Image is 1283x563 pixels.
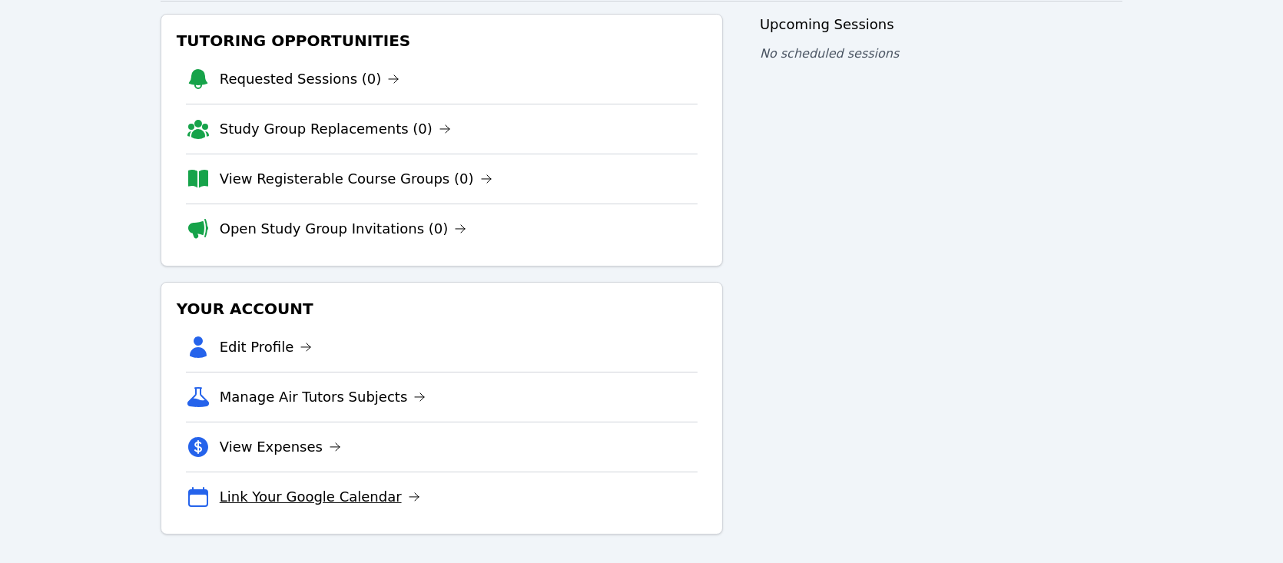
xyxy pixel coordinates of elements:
[760,46,899,61] span: No scheduled sessions
[220,218,467,240] a: Open Study Group Invitations (0)
[220,118,451,140] a: Study Group Replacements (0)
[174,27,710,55] h3: Tutoring Opportunities
[220,168,492,190] a: View Registerable Course Groups (0)
[220,436,341,458] a: View Expenses
[220,68,400,90] a: Requested Sessions (0)
[220,336,313,358] a: Edit Profile
[220,386,426,408] a: Manage Air Tutors Subjects
[220,486,420,508] a: Link Your Google Calendar
[760,14,1122,35] h3: Upcoming Sessions
[174,295,710,323] h3: Your Account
